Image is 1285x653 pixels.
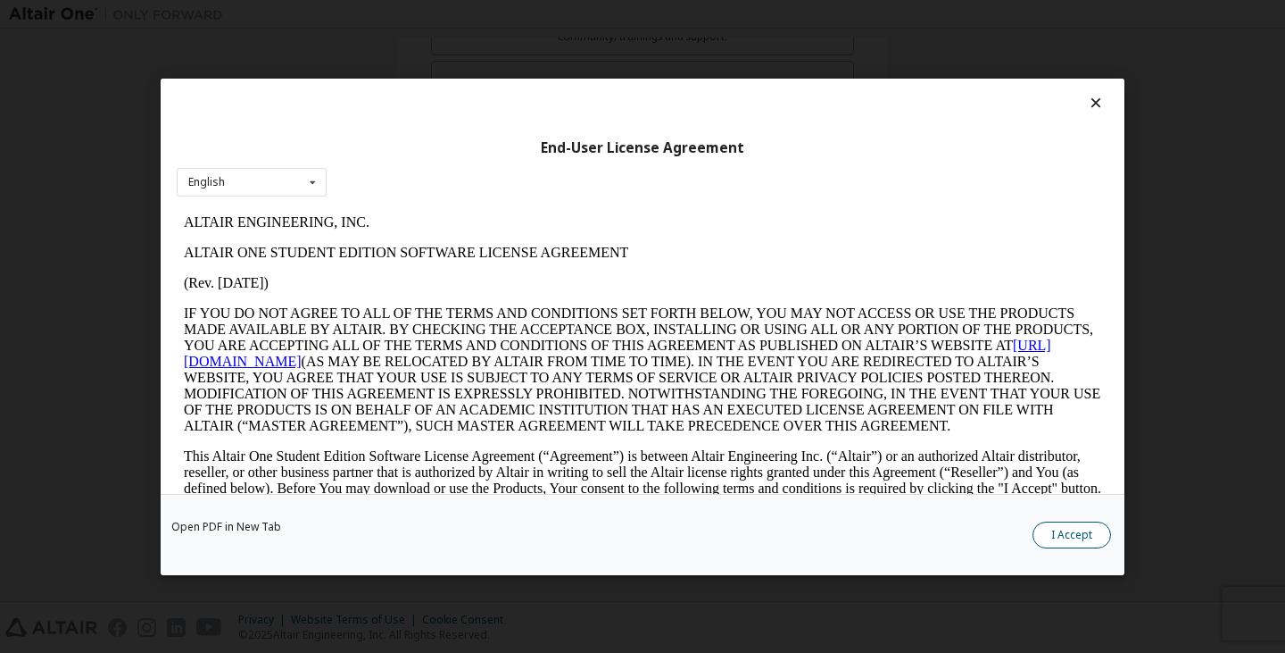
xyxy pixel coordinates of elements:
[7,68,924,84] p: (Rev. [DATE])
[7,241,924,306] p: This Altair One Student Edition Software License Agreement (“Agreement”) is between Altair Engine...
[1032,521,1111,548] button: I Accept
[7,38,924,54] p: ALTAIR ONE STUDENT EDITION SOFTWARE LICENSE AGREEMENT
[7,7,924,23] p: ALTAIR ENGINEERING, INC.
[171,521,281,532] a: Open PDF in New Tab
[188,177,225,188] div: English
[177,138,1108,156] div: End-User License Agreement
[7,98,924,227] p: IF YOU DO NOT AGREE TO ALL OF THE TERMS AND CONDITIONS SET FORTH BELOW, YOU MAY NOT ACCESS OR USE...
[7,130,875,162] a: [URL][DOMAIN_NAME]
